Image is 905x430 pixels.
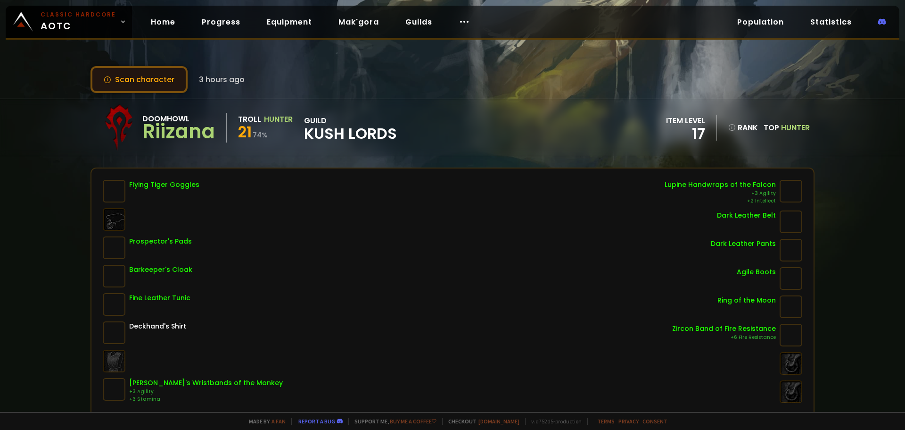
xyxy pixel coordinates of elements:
a: Progress [194,12,248,32]
img: item-4249 [780,211,802,233]
img: item-5961 [780,239,802,261]
span: Support me, [348,418,436,425]
div: +6 Fire Resistance [672,334,776,341]
span: Made by [243,418,286,425]
div: Dark Leather Pants [711,239,776,249]
div: 17 [666,126,705,141]
img: item-5343 [103,265,125,287]
div: Troll [238,113,261,125]
div: Top [764,122,810,134]
a: Population [730,12,791,32]
div: +2 Intellect [665,197,776,205]
span: Checkout [442,418,519,425]
div: Riizana [142,125,215,139]
img: item-4368 [103,180,125,202]
div: rank [728,122,758,134]
div: Deckhand's Shirt [129,321,186,331]
div: Ring of the Moon [717,295,776,305]
div: Hunter [264,113,293,125]
span: 3 hours ago [199,74,245,85]
button: Scan character [90,66,188,93]
a: Consent [642,418,667,425]
img: item-11967 [780,324,802,346]
div: Dark Leather Belt [717,211,776,220]
small: 74 % [253,130,268,140]
span: v. d752d5 - production [525,418,582,425]
img: item-14566 [103,236,125,259]
a: Classic HardcoreAOTC [6,6,132,38]
img: item-5107 [103,321,125,344]
a: Statistics [803,12,859,32]
div: guild [304,115,397,141]
span: Kush Lords [304,126,397,141]
div: Lupine Handwraps of the Falcon [665,180,776,190]
a: Equipment [259,12,320,32]
a: Mak'gora [331,12,387,32]
a: Privacy [618,418,639,425]
div: Flying Tiger Goggles [129,180,199,190]
a: Buy me a coffee [390,418,436,425]
a: Guilds [398,12,440,32]
div: Agile Boots [737,267,776,277]
a: a fan [271,418,286,425]
div: Zircon Band of Fire Resistance [672,324,776,334]
div: Barkeeper's Cloak [129,265,192,275]
img: item-15331 [103,378,125,401]
a: [DOMAIN_NAME] [478,418,519,425]
span: 21 [238,121,252,143]
a: Report a bug [298,418,335,425]
img: item-4788 [780,267,802,290]
div: +3 Agility [129,388,283,396]
img: item-4243 [103,293,125,316]
a: Terms [597,418,615,425]
span: Hunter [781,122,810,133]
div: item level [666,115,705,126]
a: Home [143,12,183,32]
div: Fine Leather Tunic [129,293,190,303]
span: AOTC [41,10,116,33]
div: +3 Agility [665,190,776,197]
div: +3 Stamina [129,396,283,403]
img: item-15016 [780,180,802,202]
div: Prospector's Pads [129,236,192,246]
div: [PERSON_NAME]'s Wristbands of the Monkey [129,378,283,388]
img: item-12052 [780,295,802,318]
div: Doomhowl [142,113,215,125]
small: Classic Hardcore [41,10,116,19]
